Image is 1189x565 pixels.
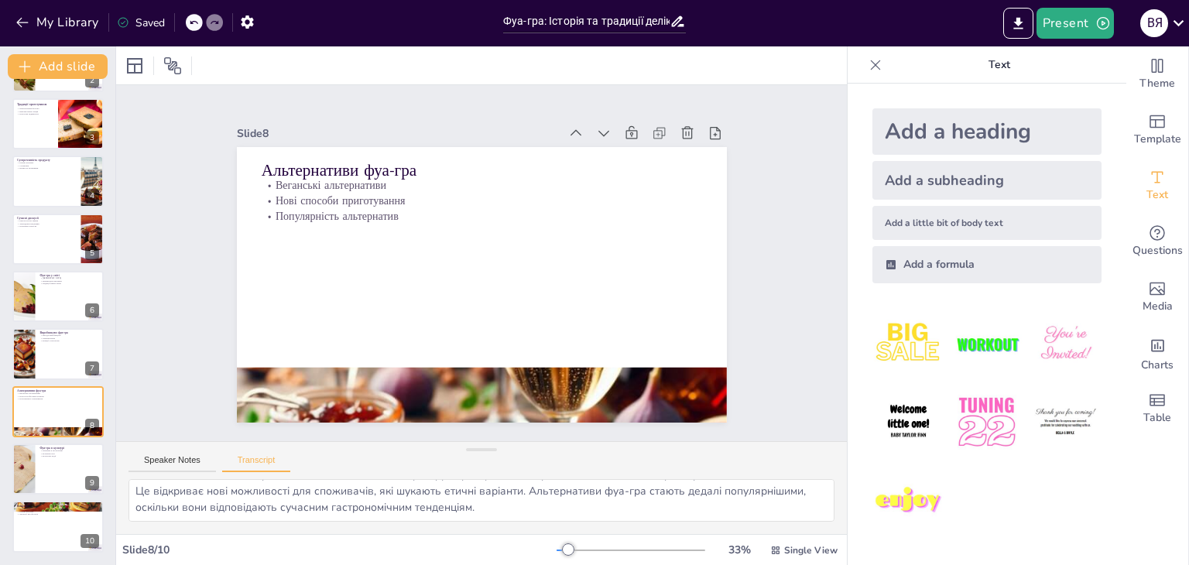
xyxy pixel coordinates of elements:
p: Законодавчі ініціативи [17,222,77,225]
div: Add a subheading [872,161,1102,200]
img: 2.jpeg [951,308,1023,380]
div: 2 [85,74,99,87]
p: Популярність альтернатив [284,143,708,294]
div: Add a formula [872,246,1102,283]
img: 1.jpeg [872,308,944,380]
button: Add slide [8,54,108,79]
p: Значення фуа-гра [17,507,99,510]
p: Виробництво фуа-гра [39,330,99,335]
p: Кулінарна культура [17,224,77,228]
p: Альтернативи фуа-гра [297,96,724,254]
div: 6 [85,303,99,317]
button: В Я [1140,8,1168,39]
p: Благополуччя тварин [17,219,77,222]
div: 10 [81,534,99,548]
span: Theme [1139,75,1175,92]
img: 5.jpeg [951,386,1023,458]
div: Slide 8 [286,56,598,170]
p: Text [888,46,1111,84]
button: Speaker Notes [128,455,216,472]
p: Гаврошування [39,337,99,340]
div: 4 [12,156,104,207]
p: Культурні відмінності [17,113,53,116]
p: Фуа-гра у світі [39,273,99,278]
p: Традиції приготування [17,102,53,107]
p: Використання спецій [17,110,53,113]
div: Get real-time input from your audience [1126,214,1188,269]
div: 7 [85,361,99,375]
span: Template [1134,131,1181,148]
p: Суперечливість продукту [17,158,77,163]
p: Реакції суспільства [39,340,99,343]
div: Change the overall theme [1126,46,1188,102]
p: Традиції інших країн [39,282,99,286]
div: Slide 8 / 10 [122,543,557,557]
div: 3 [12,98,104,149]
div: 3 [85,131,99,145]
div: Add a little bit of body text [872,206,1102,240]
div: Saved [117,15,165,30]
p: Приготування фуа-гра [17,107,53,110]
img: 4.jpeg [872,386,944,458]
p: Популярність альтернатив [17,397,99,400]
div: Layout [122,53,147,78]
p: Висновки [17,503,99,508]
span: Text [1146,187,1168,204]
p: Нові способи приготування [17,395,99,398]
input: Insert title [503,10,670,33]
div: Add charts and graphs [1126,325,1188,381]
div: 10 [12,501,104,552]
p: Суперечки [17,164,77,167]
span: Charts [1141,357,1174,374]
p: Кулінарні шоу [39,452,99,455]
p: Веганські альтернативи [293,114,718,265]
div: Add a table [1126,381,1188,437]
p: Сучасні дискусії [17,215,77,220]
button: Transcript [222,455,291,472]
div: 6 [12,271,104,322]
p: Фуа-гра в культурі [39,446,99,450]
textarea: З появою етичних альтернатив, таких як веганські версії фуа-гра, зростає інтерес до нових способі... [128,479,834,522]
p: Міжнародне визнання [39,279,99,282]
p: Вплив на споживачів [17,167,77,170]
span: Position [163,56,182,75]
div: 5 [12,214,104,265]
div: Add text boxes [1126,158,1188,214]
button: My Library [12,10,105,35]
p: Методи виробництва [39,334,99,337]
div: Add a heading [872,108,1102,155]
div: 4 [85,189,99,203]
p: Альтернативи фуа-гра [17,388,99,392]
span: Table [1143,409,1171,426]
div: 9 [85,476,99,490]
p: Етичні питання [17,162,77,165]
button: Present [1037,8,1114,39]
p: Культурні події [39,455,99,458]
p: Дискусії про фуа-гра [17,512,99,515]
div: 33 % [721,543,758,557]
button: Export to PowerPoint [1003,8,1033,39]
div: 8 [12,386,104,437]
img: 3.jpeg [1030,308,1102,380]
p: Нові способи приготування [289,128,713,279]
p: Етичні питання [17,509,99,512]
img: 6.jpeg [1030,386,1102,458]
div: Add ready made slides [1126,102,1188,158]
p: Значення в гастрономії [39,449,99,452]
span: Questions [1132,242,1183,259]
div: 5 [85,246,99,260]
div: 9 [12,443,104,495]
div: 8 [85,419,99,433]
span: Media [1143,298,1173,315]
div: Add images, graphics, shapes or video [1126,269,1188,325]
div: 7 [12,328,104,379]
span: Single View [784,544,838,556]
p: [GEOGRAPHIC_DATA] [39,276,99,279]
p: Веганські альтернативи [17,392,99,395]
img: 7.jpeg [872,465,944,537]
div: В Я [1140,9,1168,37]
